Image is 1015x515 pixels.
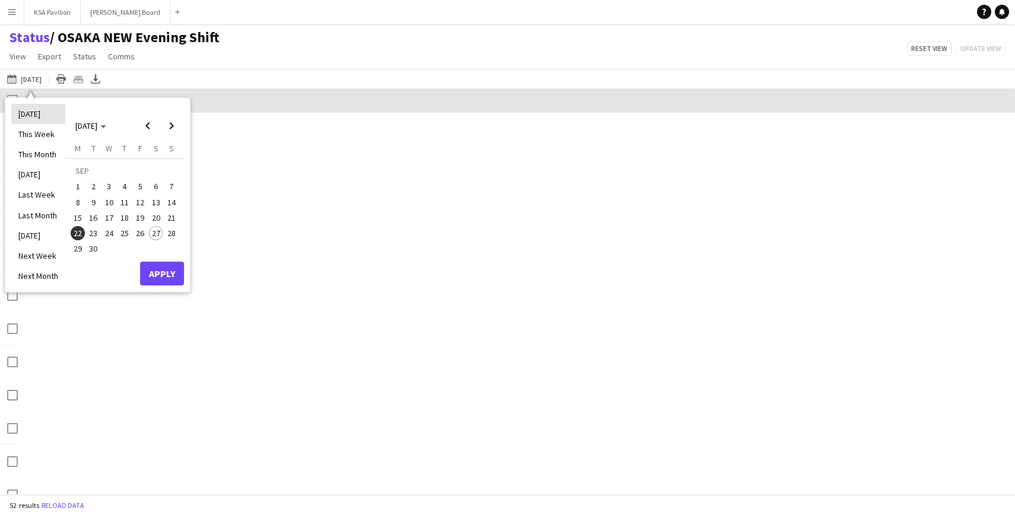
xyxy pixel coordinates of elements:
[133,180,147,194] span: 5
[70,163,179,179] td: SEP
[87,180,101,194] span: 2
[87,242,101,256] span: 30
[164,180,179,194] span: 7
[9,51,26,62] span: View
[33,49,66,64] a: Export
[122,143,126,154] span: T
[148,210,163,225] button: 20-09-2025
[70,210,85,225] button: 15-09-2025
[164,195,179,209] span: 14
[106,143,112,154] span: W
[140,262,184,285] button: Apply
[73,51,96,62] span: Status
[133,195,147,209] span: 12
[70,241,85,256] button: 29-09-2025
[149,226,163,240] span: 27
[9,28,50,46] a: Status
[68,49,101,64] a: Status
[81,1,170,24] button: [PERSON_NAME] Board
[5,72,44,86] button: [DATE]
[132,179,148,194] button: 05-09-2025
[87,211,101,225] span: 16
[164,179,179,194] button: 07-09-2025
[117,179,132,194] button: 04-09-2025
[118,195,132,209] span: 11
[71,195,85,209] span: 8
[91,143,96,154] span: T
[164,211,179,225] span: 21
[164,225,179,241] button: 28-09-2025
[71,226,85,240] span: 22
[11,124,65,144] li: This Week
[38,51,61,62] span: Export
[71,180,85,194] span: 1
[75,120,97,131] span: [DATE]
[85,195,101,210] button: 09-09-2025
[85,210,101,225] button: 16-09-2025
[75,143,81,154] span: M
[101,179,117,194] button: 03-09-2025
[70,225,85,241] button: 22-09-2025
[85,225,101,241] button: 23-09-2025
[102,195,116,209] span: 10
[101,225,117,241] button: 24-09-2025
[50,28,220,46] span: OSAKA NEW Evening Shift
[11,185,65,205] li: Last Week
[39,499,87,512] button: Reload data
[71,242,85,256] span: 29
[11,266,65,286] li: Next Month
[54,72,68,86] app-action-btn: Print
[11,225,65,246] li: [DATE]
[132,195,148,210] button: 12-09-2025
[149,180,163,194] span: 6
[11,144,65,164] li: This Month
[149,211,163,225] span: 20
[5,49,31,64] a: View
[101,195,117,210] button: 10-09-2025
[85,241,101,256] button: 30-09-2025
[11,104,65,124] li: [DATE]
[118,211,132,225] span: 18
[169,143,174,154] span: S
[148,225,163,241] button: 27-09-2025
[160,114,183,138] button: Next month
[149,195,163,209] span: 13
[132,210,148,225] button: 19-09-2025
[85,179,101,194] button: 02-09-2025
[138,143,142,154] span: F
[102,226,116,240] span: 24
[133,211,147,225] span: 19
[108,51,135,62] span: Comms
[11,205,65,225] li: Last Month
[11,164,65,185] li: [DATE]
[71,72,85,86] app-action-btn: Crew files as ZIP
[87,195,101,209] span: 9
[70,179,85,194] button: 01-09-2025
[24,1,81,24] button: KSA Pavilion
[164,210,179,225] button: 21-09-2025
[102,180,116,194] span: 3
[11,246,65,266] li: Next Week
[117,210,132,225] button: 18-09-2025
[148,195,163,210] button: 13-09-2025
[87,226,101,240] span: 23
[148,179,163,194] button: 06-09-2025
[133,226,147,240] span: 26
[164,195,179,210] button: 14-09-2025
[70,195,85,210] button: 08-09-2025
[117,225,132,241] button: 25-09-2025
[154,143,158,154] span: S
[132,225,148,241] button: 26-09-2025
[101,210,117,225] button: 17-09-2025
[117,195,132,210] button: 11-09-2025
[88,72,103,86] app-action-btn: Export XLSX
[136,114,160,138] button: Previous month
[118,180,132,194] span: 4
[164,226,179,240] span: 28
[118,226,132,240] span: 25
[71,211,85,225] span: 15
[71,115,111,136] button: Choose month and year
[102,211,116,225] span: 17
[907,42,951,56] button: Reset view
[103,49,139,64] a: Comms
